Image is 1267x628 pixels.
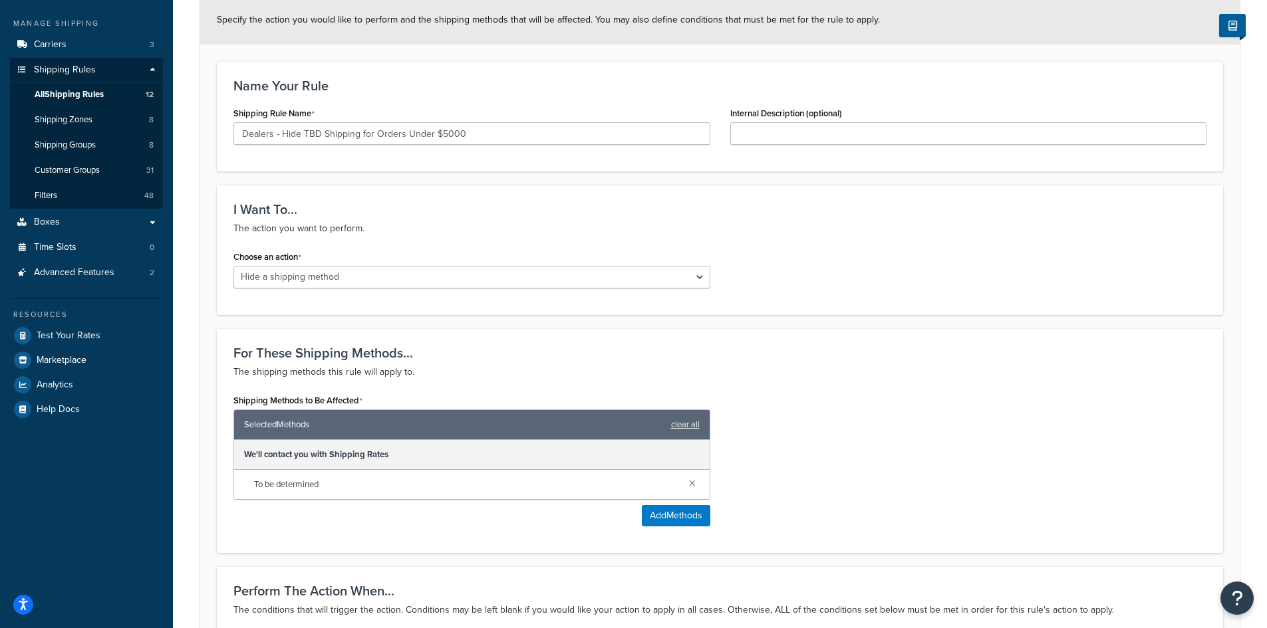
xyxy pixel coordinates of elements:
[10,133,163,157] a: Shipping Groups8
[35,190,57,201] span: Filters
[10,309,163,320] div: Resources
[10,183,163,208] li: Filters
[10,82,163,107] a: AllShipping Rules12
[150,267,154,278] span: 2
[730,108,842,118] label: Internal Description (optional)
[233,78,1206,93] h3: Name Your Rule
[233,202,1206,217] h3: I Want To...
[34,39,67,51] span: Carriers
[10,235,163,260] a: Time Slots0
[233,583,1206,598] h3: Perform The Action When...
[37,355,86,366] span: Marketplace
[10,235,163,260] li: Time Slots
[150,39,154,51] span: 3
[37,379,73,391] span: Analytics
[10,261,163,285] a: Advanced Features2
[671,415,700,434] a: clear all
[10,133,163,157] li: Shipping Groups
[642,505,710,526] button: AddMethods
[34,64,96,76] span: Shipping Rules
[233,108,315,119] label: Shipping Rule Name
[233,221,1206,237] p: The action you want to perform.
[146,89,154,100] span: 12
[1219,14,1246,37] button: Show Help Docs
[10,33,163,57] li: Carriers
[34,267,114,278] span: Advanced Features
[10,18,163,29] div: Manage Shipping
[37,404,80,415] span: Help Docs
[233,252,301,262] label: Choose an action
[233,602,1206,618] p: The conditions that will trigger the action. Conditions may be left blank if you would like your ...
[10,58,163,209] li: Shipping Rules
[34,242,76,253] span: Time Slots
[10,397,163,421] a: Help Docs
[254,475,678,494] span: To be determined
[34,217,60,228] span: Boxes
[35,89,104,100] span: All Shipping Rules
[149,140,154,151] span: 8
[244,415,664,434] span: Selected Methods
[217,13,880,27] span: Specify the action you would like to perform and the shipping methods that will be affected. You ...
[35,165,100,176] span: Customer Groups
[10,373,163,397] a: Analytics
[35,140,96,151] span: Shipping Groups
[1220,581,1254,615] button: Open Resource Center
[149,114,154,126] span: 8
[10,348,163,372] a: Marketplace
[144,190,154,201] span: 48
[10,261,163,285] li: Advanced Features
[37,330,100,342] span: Test Your Rates
[10,324,163,348] a: Test Your Rates
[10,108,163,132] li: Shipping Zones
[10,210,163,235] a: Boxes
[10,33,163,57] a: Carriers3
[146,165,154,176] span: 31
[233,364,1206,380] p: The shipping methods this rule will apply to.
[10,58,163,82] a: Shipping Rules
[10,158,163,183] li: Customer Groups
[10,183,163,208] a: Filters48
[10,158,163,183] a: Customer Groups31
[150,242,154,253] span: 0
[10,108,163,132] a: Shipping Zones8
[234,440,710,470] div: We'll contact you with Shipping Rates
[233,346,1206,360] h3: For These Shipping Methods...
[233,395,362,406] label: Shipping Methods to Be Affected
[35,114,92,126] span: Shipping Zones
